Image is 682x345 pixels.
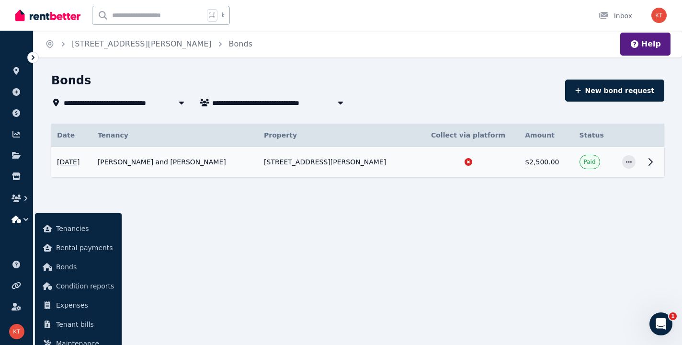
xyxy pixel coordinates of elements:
span: Bonds [229,38,252,50]
td: $2,500.00 [519,147,573,177]
a: Expenses [39,296,118,315]
h1: Bonds [51,73,91,88]
th: Collect via platform [417,124,519,147]
span: Bonds [56,261,114,273]
span: Expenses [56,299,114,311]
th: Amount [519,124,573,147]
nav: Breadcrumb [34,31,264,57]
th: Tenancy [92,124,258,147]
span: Rental payments [56,242,114,253]
img: RentBetter [15,8,80,23]
a: Bonds [39,257,118,276]
span: 1 [669,312,677,320]
th: Status [574,124,616,147]
span: Tenancies [56,223,114,234]
div: Inbox [599,11,632,21]
a: Condition reports [39,276,118,296]
button: Help [630,38,661,50]
img: Keyur T [9,324,24,339]
button: New bond request [565,80,664,102]
a: Rental payments [39,238,118,257]
a: [STREET_ADDRESS][PERSON_NAME] [72,39,212,48]
img: Keyur T [651,8,667,23]
td: [STREET_ADDRESS][PERSON_NAME] [258,147,417,177]
td: [PERSON_NAME] and [PERSON_NAME] [92,147,258,177]
span: Date [57,130,75,140]
iframe: Intercom live chat [649,312,672,335]
a: Tenancies [39,219,118,238]
span: Tenant bills [56,319,114,330]
span: Paid [584,158,596,166]
span: k [221,11,225,19]
th: Property [258,124,417,147]
span: [DATE] [57,157,80,167]
span: Condition reports [56,280,114,292]
a: Tenant bills [39,315,118,334]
